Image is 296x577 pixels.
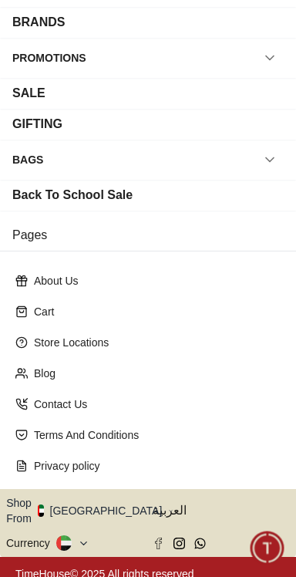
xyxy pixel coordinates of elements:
a: Whatsapp [194,538,206,549]
div: Chat Widget [251,531,284,565]
div: Currency [6,535,56,551]
p: Terms And Conditions [34,427,274,443]
p: Contact Us [34,396,274,412]
p: Privacy policy [34,458,274,474]
a: Instagram [173,538,185,549]
div: SALE [12,84,45,103]
button: العربية [153,495,290,526]
span: العربية [153,501,290,520]
p: About Us [34,273,274,288]
div: Back To School Sale [12,186,133,204]
div: BAGS [12,146,43,174]
button: Shop From[GEOGRAPHIC_DATA] [6,495,173,526]
p: Blog [34,366,274,381]
p: Cart [34,304,274,319]
img: United Arab Emirates [38,504,44,517]
p: Store Locations [34,335,274,350]
div: PROMOTIONS [12,44,86,72]
a: Facebook [153,538,164,549]
div: BRANDS [12,13,65,32]
div: GIFTING [12,115,62,133]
